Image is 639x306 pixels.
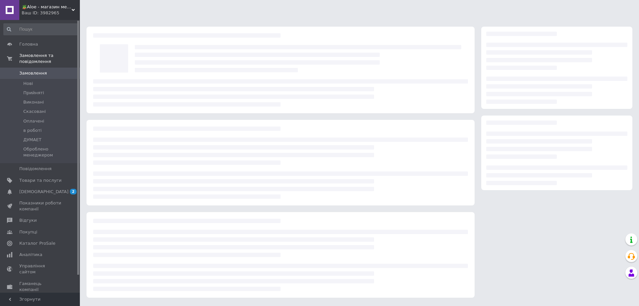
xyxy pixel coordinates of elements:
span: ДУМАЕТ [23,137,41,143]
span: Нові [23,81,33,87]
span: Управління сайтом [19,263,62,275]
span: Аналітика [19,252,42,258]
span: Прийняті [23,90,44,96]
span: 2 [70,189,77,194]
span: Замовлення [19,70,47,76]
span: [DEMOGRAPHIC_DATA] [19,189,69,195]
span: в роботі [23,128,42,134]
span: Скасовані [23,109,46,115]
span: Показники роботи компанії [19,200,62,212]
span: Каталог ProSale [19,240,55,246]
span: Головна [19,41,38,47]
span: Повідомлення [19,166,52,172]
span: Оплачені [23,118,44,124]
span: Гаманець компанії [19,281,62,293]
span: Покупці [19,229,37,235]
span: Оброблено менеджером [23,146,78,158]
span: Відгуки [19,217,37,223]
span: Товари та послуги [19,177,62,183]
div: Ваш ID: 3982965 [22,10,80,16]
span: 🪴Aloe - магазин медичної техніки [22,4,72,10]
input: Пошук [3,23,79,35]
span: Виконані [23,99,44,105]
span: Замовлення та повідомлення [19,53,80,65]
